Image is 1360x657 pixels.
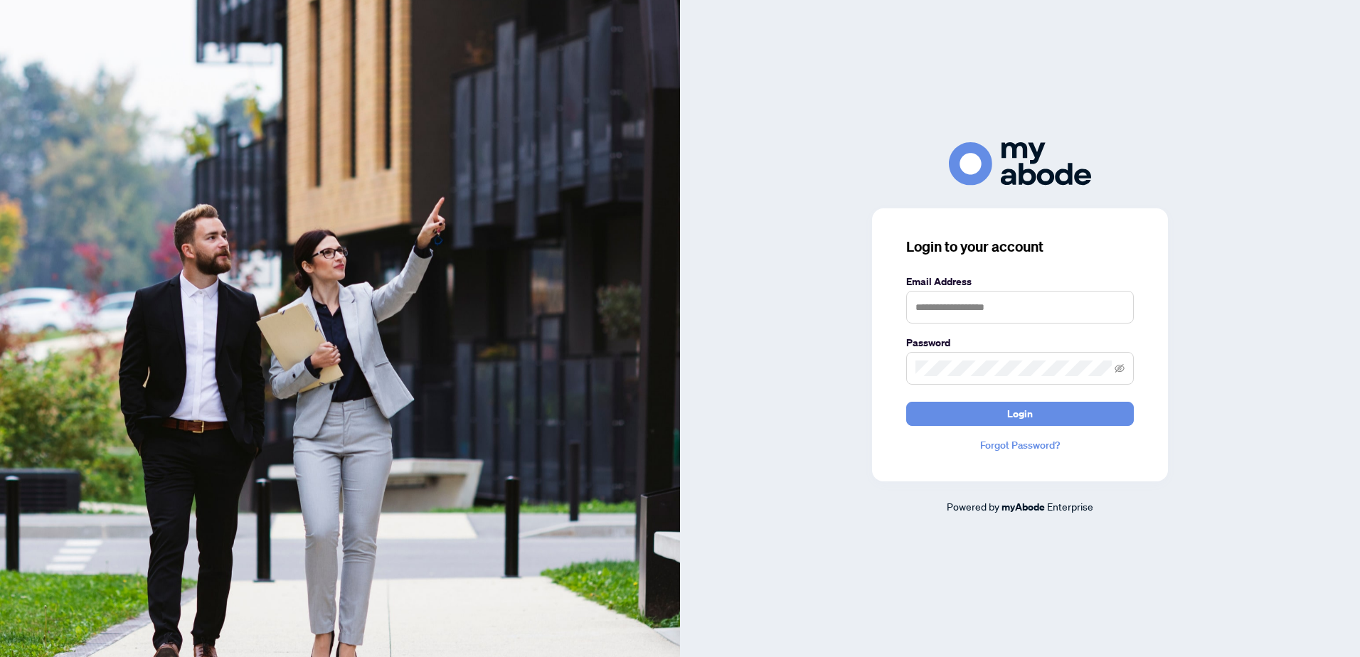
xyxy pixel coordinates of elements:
span: eye-invisible [1115,363,1125,373]
label: Email Address [906,274,1134,289]
span: Powered by [947,500,999,513]
span: Login [1007,402,1033,425]
button: Login [906,402,1134,426]
a: Forgot Password? [906,437,1134,453]
a: myAbode [1002,499,1045,515]
img: ma-logo [949,142,1091,186]
span: Enterprise [1047,500,1093,513]
h3: Login to your account [906,237,1134,257]
label: Password [906,335,1134,351]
